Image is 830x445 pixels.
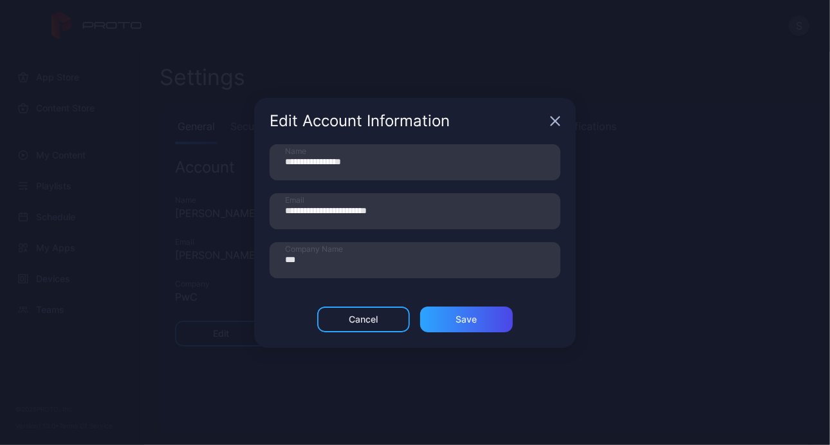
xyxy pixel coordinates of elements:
[456,314,477,325] div: Save
[270,113,545,129] div: Edit Account Information
[349,314,378,325] div: Cancel
[420,307,513,332] button: Save
[270,144,560,180] input: Name
[317,307,410,332] button: Cancel
[270,193,560,229] input: Email
[270,242,560,278] input: Company Name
